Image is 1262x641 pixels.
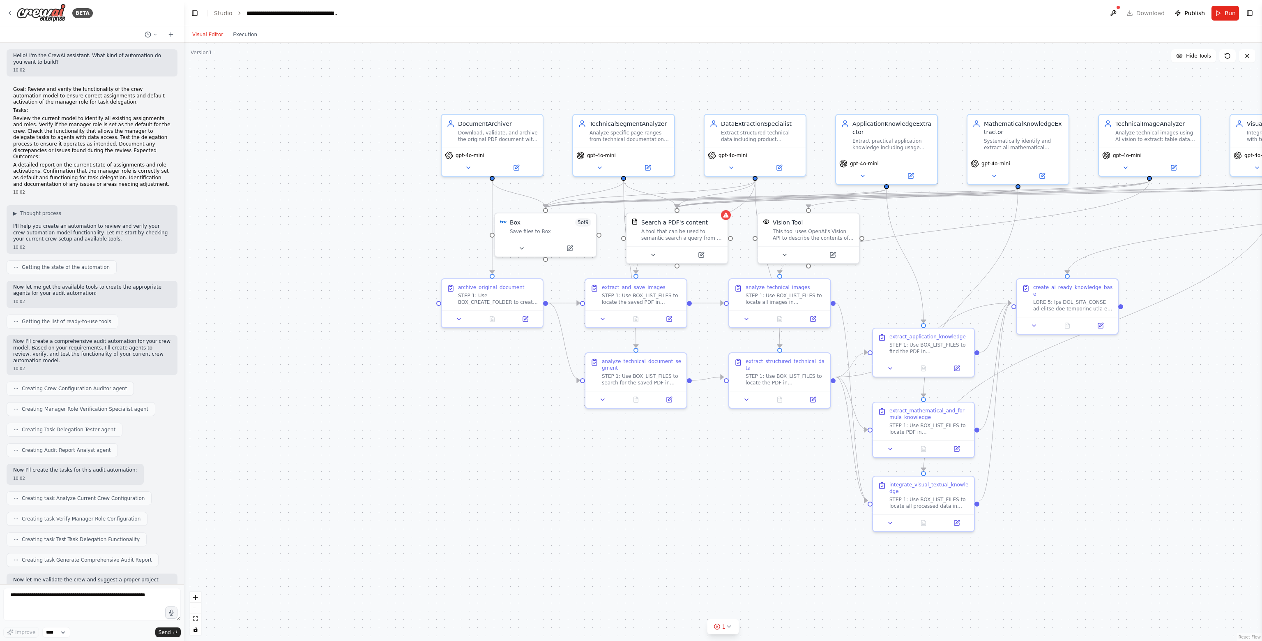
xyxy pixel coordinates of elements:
span: gpt-4o-mini [981,160,1010,167]
p: Now let me validate the crew and suggest a proper project name: [13,577,171,590]
span: Number of enabled actions [575,218,591,227]
button: Publish [1171,6,1208,21]
div: create_ai_ready_knowledge_base [1033,284,1113,297]
div: Systematically identify and extract all mathematical formulas, equations, calculation methods, an... [984,138,1064,151]
button: Execution [228,30,262,39]
button: zoom out [190,603,201,613]
button: Open in side panel [655,314,683,324]
div: This tool uses OpenAI's Vision API to describe the contents of an image. [773,228,854,241]
button: No output available [906,363,941,373]
div: extract_application_knowledgeSTEP 1: Use BOX_LIST_FILES to find the PDF in {base_folder_path}/{ve... [872,328,975,377]
div: STEP 1: Use BOX_LIST_FILES to locate all processed data in {base_folder_path}/{vendor}/ structure... [889,496,969,509]
button: Open in side panel [756,163,802,173]
g: Edge from 14b73b3f-25db-4cbf-8e54-e8859039ddf8 to 2e7ad304-f760-4177-89f0-c03b7b9cf6b8 [548,299,580,307]
button: Open in side panel [799,314,827,324]
div: extract_structured_technical_dataSTEP 1: Use BOX_LIST_FILES to locate the PDF in {base_folder_pat... [728,352,831,409]
p: A detailed report on the current state of assignments and role activations. Confirmation that the... [13,162,171,187]
span: 1 [722,622,726,631]
div: extract_mathematical_and_formula_knowledge [889,407,969,421]
p: Goal: Review and verify the functionality of the crew automation model to ensure correct assignme... [13,86,171,106]
button: Open in side panel [942,518,971,528]
g: Edge from b63140af-429e-4bd3-a606-75fedba7fe36 to 04af92e2-0040-4ad0-8c13-2c2d661e0311 [836,373,867,434]
button: No output available [619,314,654,324]
div: 10:02 [13,299,171,305]
div: create_ai_ready_knowledge_baseLORE 5: Ips DOL_SITA_CONSE ad elitse doe temporinc utla et {dolo_ma... [1016,278,1119,335]
div: MathematicalKnowledgeExtractor [984,120,1064,136]
span: Creating task Generate Comprehensive Audit Report [22,557,152,563]
a: React Flow attribution [1239,635,1261,639]
button: Open in side panel [799,395,827,405]
button: Open in side panel [624,163,671,173]
span: Creating task Test Task Delegation Functionality [22,536,140,543]
div: TechnicalSegmentAnalyzer [590,120,669,128]
button: Open in side panel [809,250,856,260]
g: Edge from b63140af-429e-4bd3-a606-75fedba7fe36 to 3c9d18aa-a644-4329-b3c7-4031631a9a90 [836,299,1011,381]
g: Edge from c572cb7a-90c8-4caa-a4a5-ce3acca0eadb to 3c9d18aa-a644-4329-b3c7-4031631a9a90 [979,299,1011,504]
button: Switch to previous chat [141,30,161,39]
span: Thought process [20,210,61,217]
div: Box [510,218,520,227]
button: No output available [1050,321,1085,331]
div: TechnicalSegmentAnalyzerAnalyze specific page ranges from technical documentation and classify co... [572,114,675,177]
span: Creating task Analyze Current Crew Configuration [22,495,145,502]
button: Click to speak your automation idea [165,606,177,619]
g: Edge from 6ee3f585-83fd-4b73-990d-9f034e5c9af6 to 72fcde62-e185-4b26-b394-b3c7ec711846 [882,189,928,323]
p: Tasks: [13,107,171,114]
span: Creating task Verify Manager Role Configuration [22,516,140,522]
div: VisionToolVision ToolThis tool uses OpenAI's Vision API to describe the contents of an image. [757,213,860,264]
button: ▶Thought process [13,210,61,217]
div: STEP 1: Use BOX_LIST_FILES to locate all images in {base_folder_path}/{vendor}/images/visual_refe... [746,292,825,305]
button: Open in side panel [493,163,539,173]
div: React Flow controls [190,592,201,635]
div: DocumentArchiver [458,120,538,128]
div: STEP 1: Use BOX_LIST_FILES to locate the PDF in {base_folder_path}/{vendor}/audit/ folder. STEP 2... [746,373,825,386]
button: Open in side panel [1086,321,1115,331]
button: No output available [762,314,797,324]
g: Edge from 620741c6-47ec-4fe8-835b-2872c96ebbc0 to d54d5c4e-2ab4-48ec-a48b-9900403d5e06 [541,180,759,208]
button: Open in side panel [546,243,593,253]
img: Logo [16,4,66,22]
button: Open in side panel [942,444,971,454]
button: zoom in [190,592,201,603]
div: extract_mathematical_and_formula_knowledgeSTEP 1: Use BOX_LIST_FILES to locate PDF in {base_folde... [872,402,975,458]
div: STEP 1: Use BOX_LIST_FILES to find the PDF in {base_folder_path}/{vendor}/audit/. STEP 2: Use BOX... [889,342,969,355]
div: BoxBox5of9Save files to Box [494,213,597,257]
button: Open in side panel [655,395,683,405]
div: integrate_visual_textual_knowledgeSTEP 1: Use BOX_LIST_FILES to locate all processed data in {bas... [872,476,975,532]
img: PDFSearchTool [631,218,638,225]
img: VisionTool [763,218,769,225]
button: Hide Tools [1171,49,1216,62]
g: Edge from 30d7d392-ce03-449a-ac4f-babc4fb82869 to 0231d0a8-73bc-42d8-b89b-41b02f08097b [776,180,1154,273]
div: A tool that can be used to semantic search a query from a PDF's content. [641,228,723,241]
div: Analyze specific page ranges from technical documentation and classify content types: product spe... [590,130,669,143]
button: Open in side panel [1150,163,1197,173]
button: Open in side panel [511,314,539,324]
g: Edge from b63140af-429e-4bd3-a606-75fedba7fe36 to 72fcde62-e185-4b26-b394-b3c7ec711846 [836,348,867,381]
div: extract_and_save_images [602,284,666,291]
button: No output available [906,518,941,528]
span: Creating Manager Role Verification Specialist agent [22,406,148,412]
p: Hello! I'm the CrewAI assistant. What kind of automation do you want to build? [13,53,171,65]
span: gpt-4o-mini [719,152,747,159]
button: Open in side panel [887,171,934,181]
span: Getting the list of ready-to-use tools [22,318,111,325]
div: analyze_technical_images [746,284,810,291]
button: Send [155,627,181,637]
div: TechnicalImageAnalyzerAnalyze technical images using AI vision to extract: table data, chart valu... [1098,114,1201,177]
button: 1 [707,619,739,634]
button: Visual Editor [187,30,228,39]
div: DocumentArchiverDownload, validate, and archive the original PDF document with complete traceabil... [441,114,543,177]
g: Edge from 9a186d4d-0cf0-4780-984a-ac4cd5d81682 to d54d5c4e-2ab4-48ec-a48b-9900403d5e06 [488,180,550,208]
a: Studio [214,10,233,16]
g: Edge from 620741c6-47ec-4fe8-835b-2872c96ebbc0 to b63140af-429e-4bd3-a606-75fedba7fe36 [751,180,784,347]
button: Improve [3,627,39,638]
div: archive_original_document [458,284,524,291]
span: Creating Audit Report Analyst agent [22,447,111,454]
div: analyze_technical_document_segmentSTEP 1: Use BOX_LIST_FILES to search for the saved PDF in {base... [585,352,687,409]
div: ApplicationKnowledgeExtractorExtract practical application knowledge including usage guidelines, ... [835,114,938,185]
div: 10:02 [13,366,171,372]
button: Run [1211,6,1239,21]
span: gpt-4o-mini [456,152,484,159]
img: Box [500,218,507,225]
g: Edge from 2e7ad304-f760-4177-89f0-c03b7b9cf6b8 to 0231d0a8-73bc-42d8-b89b-41b02f08097b [692,299,723,307]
